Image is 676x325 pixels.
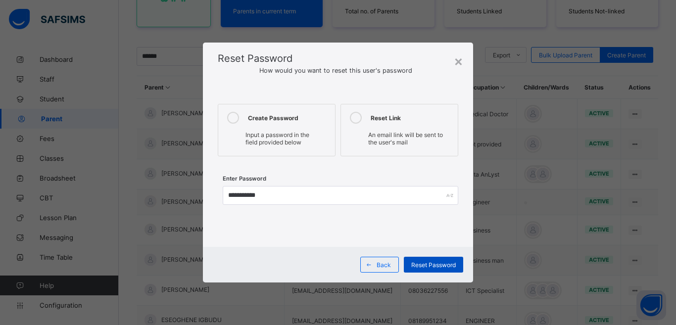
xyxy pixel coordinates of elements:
[377,261,391,269] span: Back
[248,112,330,124] div: Create Password
[411,261,456,269] span: Reset Password
[218,52,292,64] span: Reset Password
[368,131,443,146] span: An email link will be sent to the user's mail
[245,131,309,146] span: Input a password in the field provided below
[223,175,266,182] label: Enter Password
[218,67,458,74] span: How would you want to reset this user's password
[371,112,453,124] div: Reset Link
[454,52,463,69] div: ×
